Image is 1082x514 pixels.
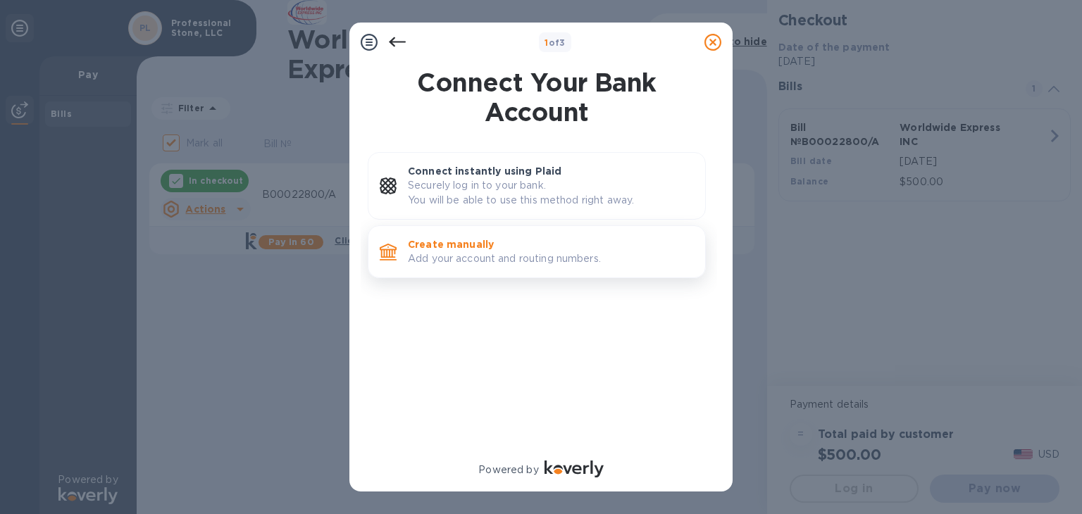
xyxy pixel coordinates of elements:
p: Create manually [408,237,694,251]
p: Add your account and routing numbers. [408,251,694,266]
p: Securely log in to your bank. You will be able to use this method right away. [408,178,694,208]
span: 1 [545,37,548,48]
p: Powered by [478,463,538,477]
p: Connect instantly using Plaid [408,164,694,178]
h1: Connect Your Bank Account [362,68,711,127]
b: of 3 [545,37,566,48]
img: Logo [545,460,604,477]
